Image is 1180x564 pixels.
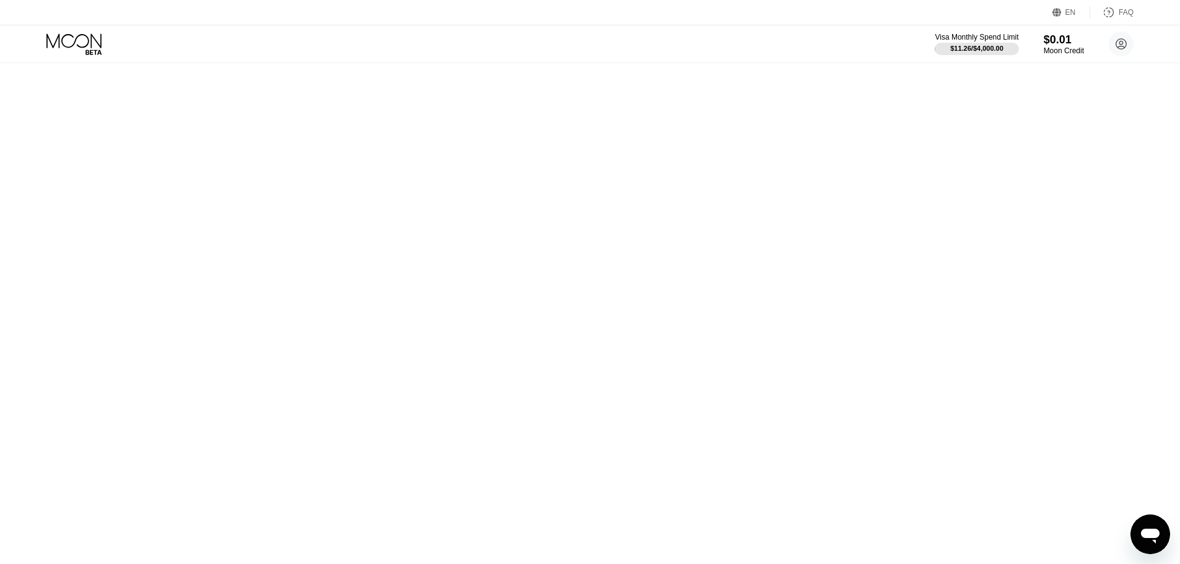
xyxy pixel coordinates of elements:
div: FAQ [1090,6,1134,19]
div: Visa Monthly Spend Limit$11.26/$4,000.00 [935,33,1018,55]
div: FAQ [1119,8,1134,17]
div: $0.01Moon Credit [1044,33,1084,55]
div: EN [1052,6,1090,19]
div: $11.26 / $4,000.00 [950,45,1003,52]
iframe: Кнопка, открывающая окно обмена сообщениями; идет разговор [1130,514,1170,554]
div: Visa Monthly Spend Limit [935,33,1018,41]
div: $0.01 [1044,33,1084,46]
div: Moon Credit [1044,46,1084,55]
div: EN [1065,8,1076,17]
